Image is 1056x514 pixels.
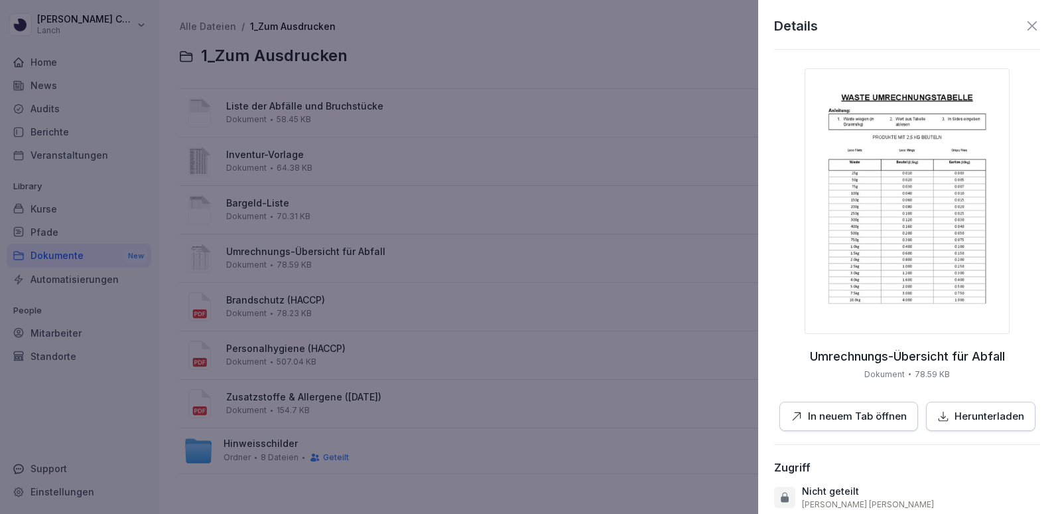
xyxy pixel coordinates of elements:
p: In neuem Tab öffnen [808,409,907,424]
p: [PERSON_NAME] [PERSON_NAME] [802,499,934,510]
button: Herunterladen [926,402,1035,432]
img: thumbnail [805,68,1010,334]
p: Dokument [864,369,905,381]
p: Nicht geteilt [802,485,859,498]
div: Zugriff [774,461,811,474]
p: 78.59 KB [915,369,950,381]
button: In neuem Tab öffnen [779,402,918,432]
p: Herunterladen [955,409,1024,424]
p: Umrechnungs-Übersicht für Abfall [810,350,1005,363]
p: Details [774,16,818,36]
